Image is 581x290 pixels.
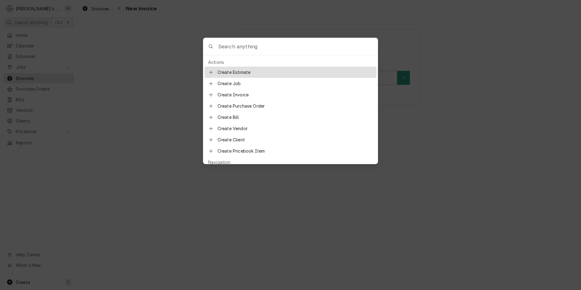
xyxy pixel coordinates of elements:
[218,38,378,55] input: Search anything
[218,103,373,109] span: Create Purchase Order
[218,125,373,132] span: Create Vendor
[218,69,373,75] span: Create Estimate
[205,58,376,67] div: Actions
[203,38,378,164] div: Global Command Menu
[218,136,373,143] span: Create Client
[218,80,373,87] span: Create Job
[218,91,373,98] span: Create Invoice
[218,114,373,120] span: Create Bill
[205,158,376,167] div: Navigation
[205,58,376,257] div: Suggestions
[218,148,373,154] span: Create Pricebook Item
